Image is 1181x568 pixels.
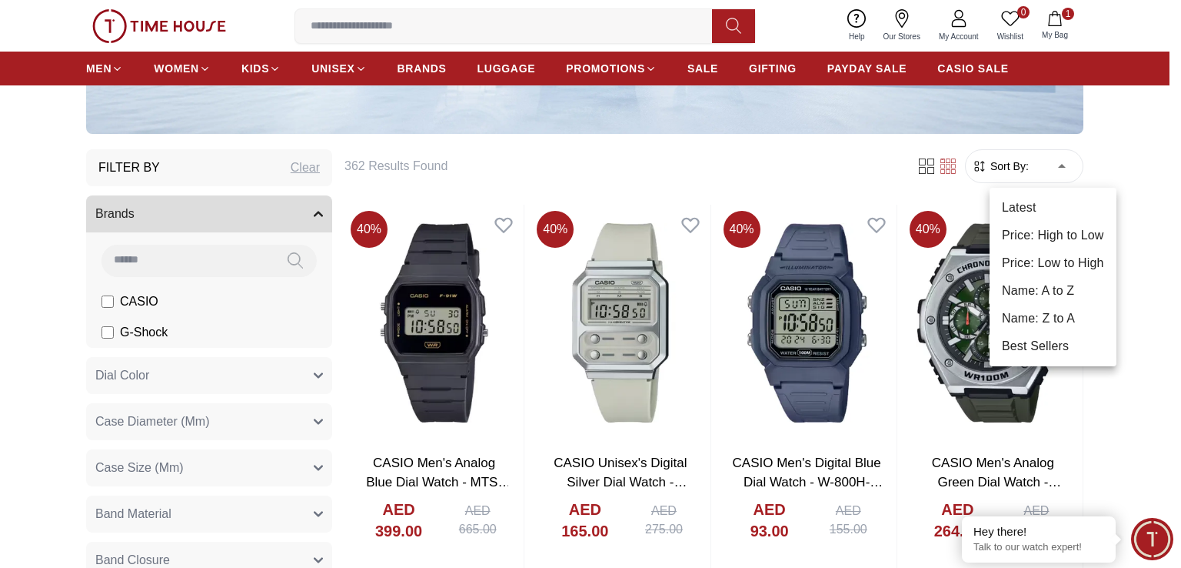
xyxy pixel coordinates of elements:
li: Price: High to Low [990,222,1116,249]
li: Name: A to Z [990,277,1116,305]
li: Best Sellers [990,332,1116,360]
li: Latest [990,194,1116,222]
p: Talk to our watch expert! [973,541,1104,554]
li: Price: Low to High [990,249,1116,277]
div: Hey there! [973,524,1104,540]
div: Chat Widget [1131,518,1173,560]
li: Name: Z to A [990,305,1116,332]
